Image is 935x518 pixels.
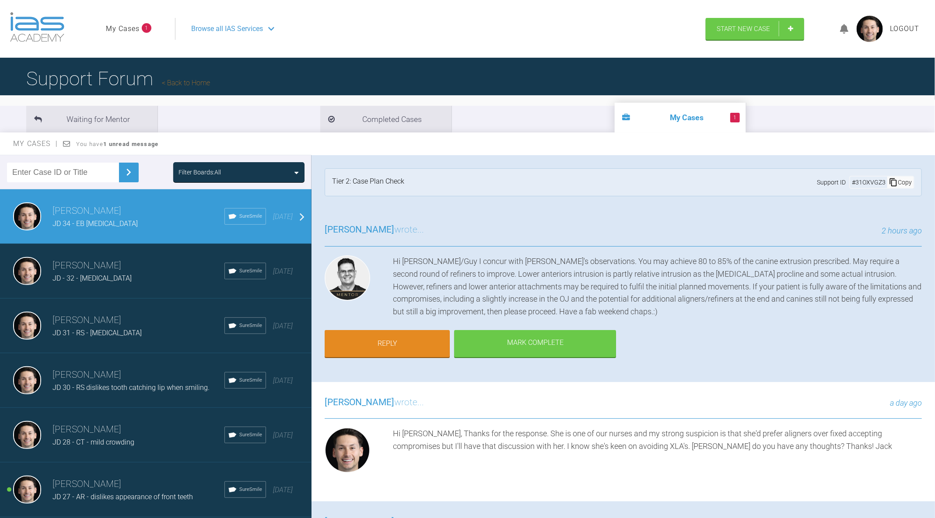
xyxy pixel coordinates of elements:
[13,202,41,230] img: Jack Dowling
[239,431,262,439] span: SureSmile
[325,255,370,301] img: Geoff Stone
[332,176,404,189] div: Tier 2: Case Plan Check
[320,106,452,132] li: Completed Cases
[13,476,41,504] img: Jack Dowling
[13,366,41,394] img: Jack Dowling
[273,212,293,221] span: [DATE]
[239,322,262,330] span: SureSmile
[273,322,293,330] span: [DATE]
[890,23,919,35] a: Logout
[53,422,224,437] h3: [PERSON_NAME]
[53,438,134,446] span: JD 28 - CT - mild crowding
[53,383,210,392] span: JD 30 - RS dislikes tooth catching lip when smiling.
[191,23,263,35] span: Browse all IAS Services
[817,177,846,187] span: Support ID
[239,212,262,220] span: SureSmile
[325,224,394,235] span: [PERSON_NAME]
[615,103,746,132] li: My Cases
[239,486,262,494] span: SureSmile
[26,106,158,132] li: Waiting for Mentor
[325,395,424,410] h3: wrote...
[13,312,41,340] img: Jack Dowling
[325,330,450,357] a: Reply
[53,329,142,337] span: JD 31 - RS - [MEDICAL_DATA]
[273,486,293,494] span: [DATE]
[325,428,370,473] img: Jack Dowling
[706,18,804,40] a: Start New Case
[53,274,132,282] span: JD - 32 - [MEDICAL_DATA]
[26,63,210,94] h1: Support Forum
[7,163,119,182] input: Enter Case ID or Title
[730,113,740,122] span: 1
[13,257,41,285] img: Jack Dowling
[454,330,616,357] div: Mark Complete
[273,431,293,439] span: [DATE]
[53,313,224,328] h3: [PERSON_NAME]
[53,493,193,501] span: JD 27 - AR - dislikes appearance of front teeth
[850,177,887,187] div: # 31OXVGZ3
[53,368,224,382] h3: [PERSON_NAME]
[13,139,58,148] span: My Cases
[882,226,922,235] span: 2 hours ago
[273,376,293,385] span: [DATE]
[53,219,138,228] span: JD 34 - EB [MEDICAL_DATA]
[273,267,293,275] span: [DATE]
[239,376,262,384] span: SureSmile
[76,141,159,147] span: You have
[106,23,140,35] a: My Cases
[53,477,224,492] h3: [PERSON_NAME]
[13,421,41,449] img: Jack Dowling
[103,141,158,147] strong: 1 unread message
[393,428,922,476] div: Hi [PERSON_NAME], Thanks for the response. She is one of our nurses and my strong suspicion is th...
[179,167,221,177] div: Filter Boards: All
[53,204,224,219] h3: [PERSON_NAME]
[887,177,914,188] div: Copy
[393,255,922,318] div: Hi [PERSON_NAME]/Guy I concur with [PERSON_NAME]'s observations. You may achieve 80 to 85% of the...
[142,23,151,33] span: 1
[53,258,224,273] h3: [PERSON_NAME]
[10,12,64,42] img: logo-light.3e3ef733.png
[122,165,136,179] img: chevronRight.28bd32b0.svg
[162,79,210,87] a: Back to Home
[325,397,394,407] span: [PERSON_NAME]
[325,222,424,237] h3: wrote...
[890,398,922,407] span: a day ago
[717,25,770,33] span: Start New Case
[857,16,883,42] img: profile.png
[239,267,262,275] span: SureSmile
